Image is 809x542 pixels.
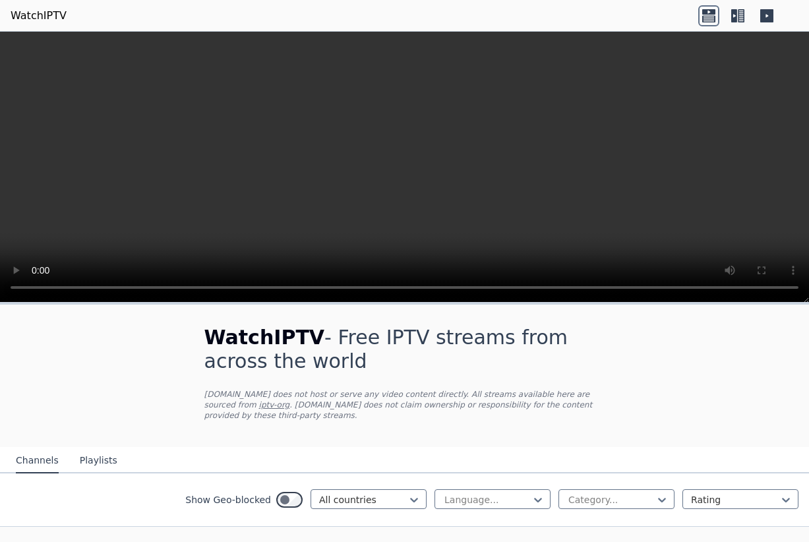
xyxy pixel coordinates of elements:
[11,8,67,24] a: WatchIPTV
[185,493,271,506] label: Show Geo-blocked
[204,326,605,373] h1: - Free IPTV streams from across the world
[80,448,117,473] button: Playlists
[204,389,605,421] p: [DOMAIN_NAME] does not host or serve any video content directly. All streams available here are s...
[16,448,59,473] button: Channels
[259,400,290,409] a: iptv-org
[204,326,325,349] span: WatchIPTV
